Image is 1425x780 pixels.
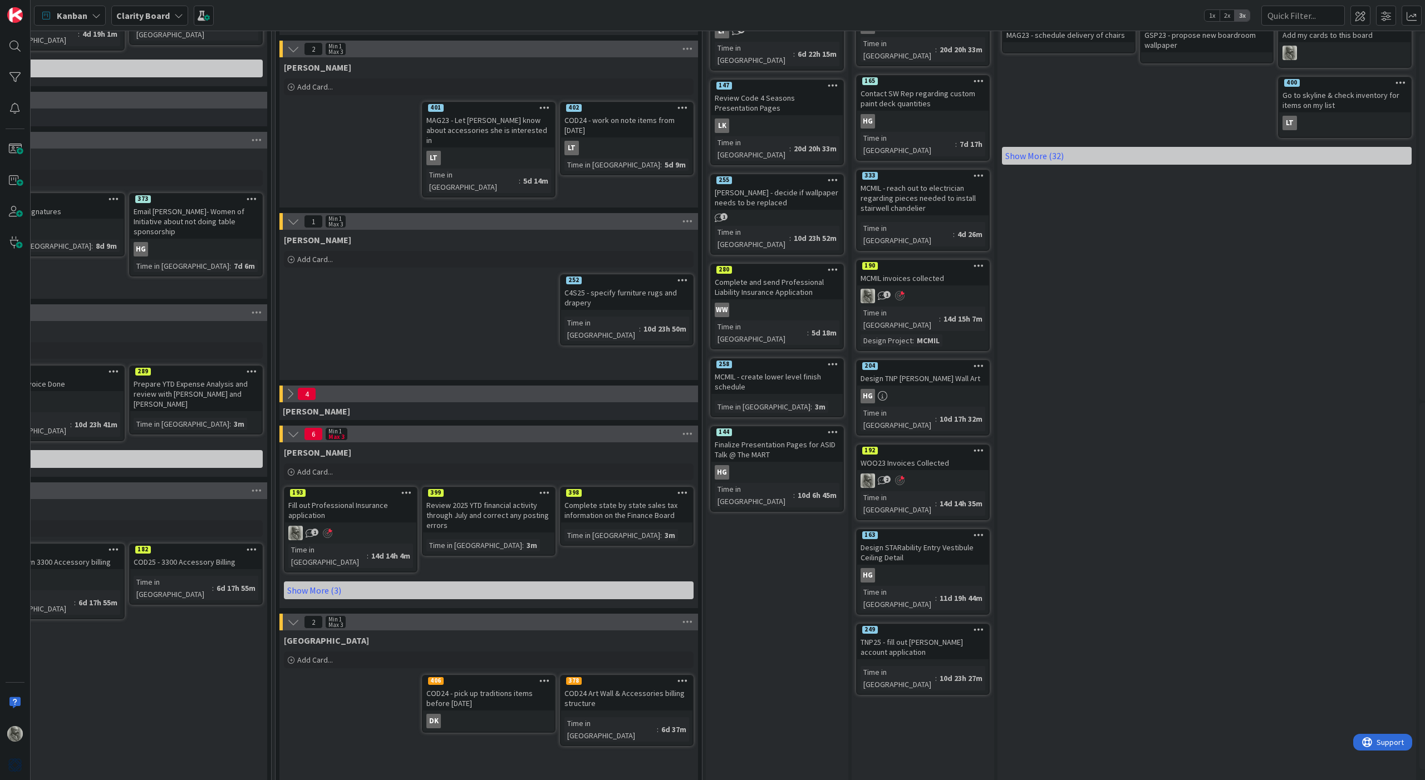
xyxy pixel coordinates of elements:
[857,289,989,303] div: PA
[715,24,729,38] div: LT
[1003,28,1134,42] div: MAG23 - schedule delivery of chairs
[912,334,914,347] span: :
[862,262,878,270] div: 190
[1279,78,1411,112] div: 400Go to skyline & check inventory for items on my list
[561,113,692,137] div: COD24 - work on note items from [DATE]
[130,367,262,377] div: 289
[941,313,985,325] div: 14d 15h 7m
[423,103,554,147] div: 401MAG23 - Let [PERSON_NAME] know about accessories she is interested in
[285,488,416,522] div: 193Fill out Professional Insurance application
[134,242,148,256] div: HG
[1140,17,1274,63] a: GSP23 - propose new boardroom wallpaper
[130,545,262,555] div: 182
[1278,77,1412,138] a: 400Go to skyline & check inventory for items on my listLT
[861,473,875,488] img: PA
[423,113,554,147] div: MAG23 - Let [PERSON_NAME] know about accessories she is interested in
[368,550,413,562] div: 14d 14h 4m
[328,616,342,622] div: Min 1
[807,327,809,339] span: :
[304,42,323,56] span: 2
[1235,10,1250,21] span: 3x
[231,418,247,430] div: 3m
[284,487,417,572] a: 193Fill out Professional Insurance applicationPATime in [GEOGRAPHIC_DATA]:14d 14h 4m
[716,361,732,368] div: 258
[711,265,843,299] div: 280Complete and send Professional Liability Insurance Application
[857,261,989,271] div: 190
[861,407,935,431] div: Time in [GEOGRAPHIC_DATA]
[937,592,985,604] div: 11d 19h 44m
[426,539,522,551] div: Time in [GEOGRAPHIC_DATA]
[1002,17,1136,53] a: MAG23 - schedule delivery of chairs
[711,359,843,394] div: 258MCMIL - create lower level finish schedule
[426,169,519,193] div: Time in [GEOGRAPHIC_DATA]
[641,323,689,335] div: 10d 23h 50m
[715,465,729,480] div: HG
[715,226,789,250] div: Time in [GEOGRAPHIC_DATA]
[861,568,875,582] div: HG
[1279,116,1411,130] div: LT
[857,473,989,488] div: PA
[715,136,789,161] div: Time in [GEOGRAPHIC_DATA]
[328,221,343,227] div: Max 3
[715,119,729,133] div: LK
[423,498,554,532] div: Review 2025 YTD financial activity through July and correct any posting errors
[659,723,689,735] div: 6d 37m
[367,550,368,562] span: :
[564,317,639,341] div: Time in [GEOGRAPHIC_DATA]
[285,498,416,522] div: Fill out Professional Insurance application
[856,260,990,351] a: 190MCMIL invoices collectedPATime in [GEOGRAPHIC_DATA]:14d 15h 7mDesign Project:MCMIL
[1141,18,1272,52] div: GSP23 - propose new boardroom wallpaper
[566,489,582,497] div: 398
[328,622,343,628] div: Max 3
[297,82,333,92] span: Add Card...
[129,366,263,435] a: 289Prepare YTD Expense Analysis and review with [PERSON_NAME] and [PERSON_NAME]Time in [GEOGRAPHI...
[939,313,941,325] span: :
[857,76,989,86] div: 165
[861,307,939,331] div: Time in [GEOGRAPHIC_DATA]
[861,114,875,129] div: HG
[1205,10,1220,21] span: 1x
[7,7,23,23] img: Visit kanbanzone.com
[130,367,262,411] div: 289Prepare YTD Expense Analysis and review with [PERSON_NAME] and [PERSON_NAME]
[561,498,692,522] div: Complete state by state sales tax information on the Finance Board
[560,102,694,175] a: 402COD24 - work on note items from [DATE]LTTime in [GEOGRAPHIC_DATA]:5d 9m
[284,234,351,245] span: Lisa K.
[561,676,692,686] div: 378
[212,582,214,594] span: :
[561,686,692,710] div: COD24 Art Wall & Accessories billing structure
[7,757,23,773] img: avatar
[711,81,843,91] div: 147
[791,232,839,244] div: 10d 23h 52m
[519,175,520,187] span: :
[57,9,87,22] span: Kanban
[715,401,810,413] div: Time in [GEOGRAPHIC_DATA]
[793,489,795,501] span: :
[711,275,843,299] div: Complete and send Professional Liability Insurance Application
[711,91,843,115] div: Review Code 4 Seasons Presentation Pages
[1279,46,1411,60] div: PA
[710,264,844,349] a: 280Complete and send Professional Liability Insurance ApplicationWWTime in [GEOGRAPHIC_DATA]:5d 18m
[861,132,955,156] div: Time in [GEOGRAPHIC_DATA]
[422,102,556,198] a: 401MAG23 - Let [PERSON_NAME] know about accessories she is interested inLTTime in [GEOGRAPHIC_DAT...
[857,76,989,111] div: 165Contact SW Rep regarding custom paint deck quantities
[856,529,990,615] a: 163Design STARability Entry Vestibule Ceiling DetailHGTime in [GEOGRAPHIC_DATA]:11d 19h 44m
[428,677,444,685] div: 406
[660,529,662,541] span: :
[564,159,660,171] div: Time in [GEOGRAPHIC_DATA]
[937,672,985,684] div: 10d 23h 27m
[711,437,843,462] div: Finalize Presentation Pages for ASID Talk @ The MART
[1279,88,1411,112] div: Go to skyline & check inventory for items on my list
[564,717,657,742] div: Time in [GEOGRAPHIC_DATA]
[561,275,692,310] div: 252C4S25 - specify furniture rugs and drapery
[715,42,793,66] div: Time in [GEOGRAPHIC_DATA]
[116,10,170,21] b: Clarity Board
[130,194,262,204] div: 373
[561,275,692,285] div: 252
[130,377,262,411] div: Prepare YTD Expense Analysis and review with [PERSON_NAME] and [PERSON_NAME]
[883,476,891,483] span: 2
[1279,28,1411,42] div: Add my cards to this board
[566,104,582,112] div: 402
[422,487,556,556] a: 399Review 2025 YTD financial activity through July and correct any posting errorsTime in [GEOGRAP...
[428,489,444,497] div: 399
[857,540,989,565] div: Design STARability Entry Vestibule Ceiling Detail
